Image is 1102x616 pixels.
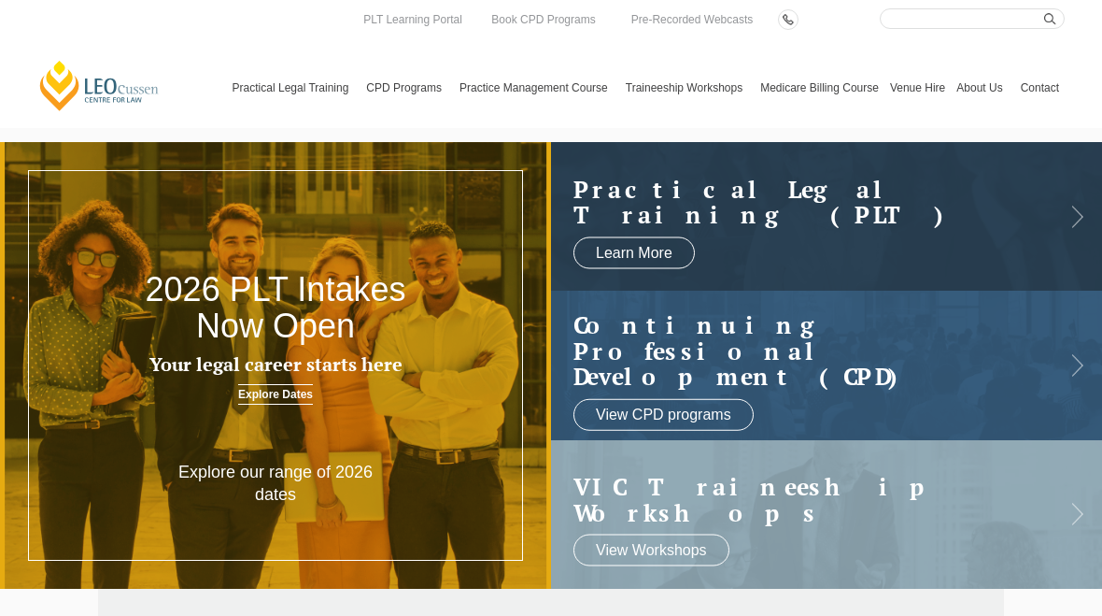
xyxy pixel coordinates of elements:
a: Venue Hire [884,48,951,128]
a: View CPD programs [573,398,754,430]
a: Learn More [573,236,695,268]
a: Pre-Recorded Webcasts [627,9,758,30]
a: Explore Dates [238,384,313,405]
a: CPD Programs [360,48,454,128]
a: Practical LegalTraining (PLT) [573,176,1050,227]
p: Explore our range of 2026 dates [165,462,386,506]
a: Traineeship Workshops [620,48,755,128]
a: VIC Traineeship Workshops [573,474,1050,525]
a: [PERSON_NAME] Centre for Law [37,59,162,112]
a: Practice Management Course [454,48,620,128]
a: About Us [951,48,1014,128]
a: View Workshops [573,535,729,566]
h2: 2026 PLT Intakes Now Open [110,271,441,345]
h2: Practical Legal Training (PLT) [573,176,1050,227]
a: Contact [1015,48,1065,128]
a: Continuing ProfessionalDevelopment (CPD) [573,312,1050,390]
h2: Continuing Professional Development (CPD) [573,312,1050,390]
a: Practical Legal Training [227,48,361,128]
a: PLT Learning Portal [359,9,467,30]
h3: Your legal career starts here [110,354,441,375]
a: Medicare Billing Course [755,48,884,128]
a: Book CPD Programs [487,9,600,30]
